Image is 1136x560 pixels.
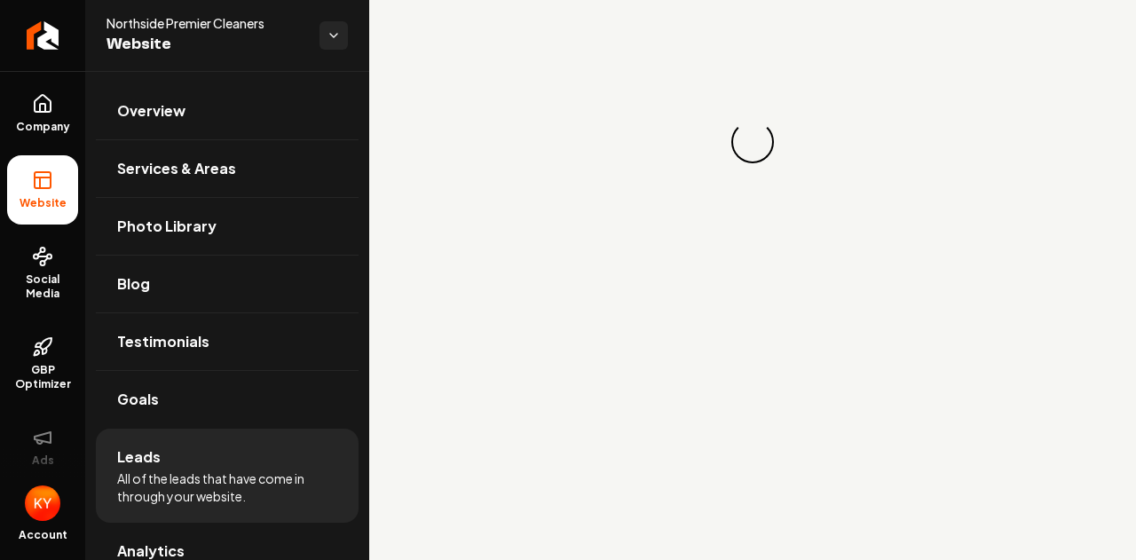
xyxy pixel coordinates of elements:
button: Open user button [25,485,60,521]
a: Services & Areas [96,140,359,197]
a: Company [7,79,78,148]
span: Ads [25,454,61,468]
span: Services & Areas [117,158,236,179]
span: Testimonials [117,331,209,352]
button: Ads [7,413,78,482]
a: Testimonials [96,313,359,370]
a: Social Media [7,232,78,315]
span: Overview [117,100,185,122]
a: GBP Optimizer [7,322,78,406]
span: Photo Library [117,216,217,237]
a: Photo Library [96,198,359,255]
img: Katherine Yanez [25,485,60,521]
span: Social Media [7,272,78,301]
span: Leads [117,446,161,468]
a: Blog [96,256,359,312]
a: Goals [96,371,359,428]
span: Goals [117,389,159,410]
a: Overview [96,83,359,139]
span: Website [12,196,74,210]
span: GBP Optimizer [7,363,78,391]
span: Website [106,32,305,57]
span: Northside Premier Cleaners [106,14,305,32]
span: Account [19,528,67,542]
div: Loading [726,115,779,169]
span: Company [9,120,77,134]
img: Rebolt Logo [27,21,59,50]
span: Blog [117,273,150,295]
span: All of the leads that have come in through your website. [117,469,337,505]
